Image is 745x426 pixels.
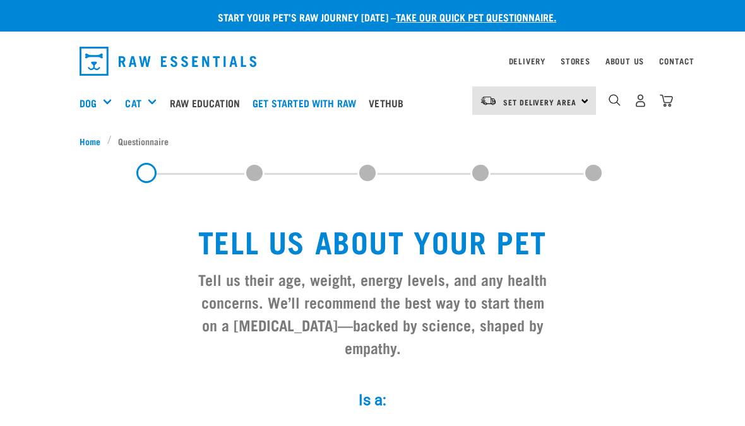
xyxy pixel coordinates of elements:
nav: dropdown navigation [69,42,676,81]
a: Delivery [509,59,545,63]
img: user.png [634,94,647,107]
img: Raw Essentials Logo [80,47,256,76]
a: Raw Education [167,78,249,128]
h3: Tell us their age, weight, energy levels, and any health concerns. We’ll recommend the best way t... [193,268,552,358]
span: Home [80,134,100,148]
label: Is a: [183,389,562,411]
a: Get started with Raw [249,78,366,128]
a: Vethub [366,78,413,128]
img: home-icon-1@2x.png [609,94,621,106]
a: Cat [125,95,141,110]
h1: Tell us about your pet [193,223,552,257]
nav: breadcrumbs [80,134,665,148]
img: van-moving.png [480,95,497,107]
span: Set Delivery Area [503,100,576,104]
a: Home [80,134,107,148]
a: About Us [605,59,644,63]
a: Contact [659,59,694,63]
a: Stores [561,59,590,63]
a: Dog [80,95,97,110]
img: home-icon@2x.png [660,94,673,107]
a: take our quick pet questionnaire. [396,14,556,20]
